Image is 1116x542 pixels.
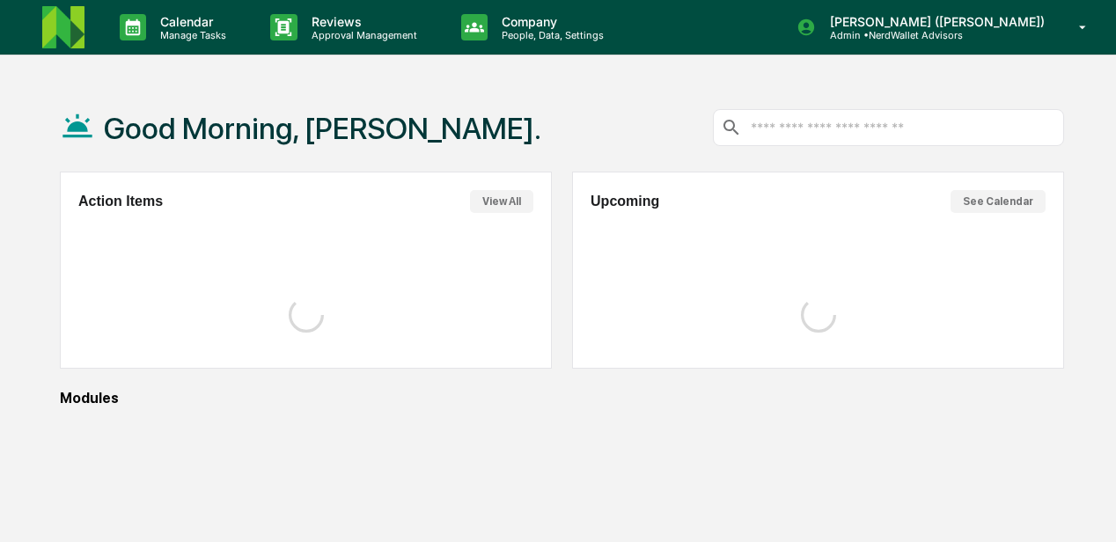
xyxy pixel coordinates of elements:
[146,14,235,29] p: Calendar
[816,14,1054,29] p: [PERSON_NAME] ([PERSON_NAME])
[78,194,163,209] h2: Action Items
[146,29,235,41] p: Manage Tasks
[591,194,659,209] h2: Upcoming
[488,14,613,29] p: Company
[297,14,426,29] p: Reviews
[951,190,1046,213] button: See Calendar
[42,6,84,48] img: logo
[488,29,613,41] p: People, Data, Settings
[60,390,1064,406] div: Modules
[104,111,541,146] h1: Good Morning, [PERSON_NAME].
[470,190,533,213] button: View All
[297,29,426,41] p: Approval Management
[816,29,980,41] p: Admin • NerdWallet Advisors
